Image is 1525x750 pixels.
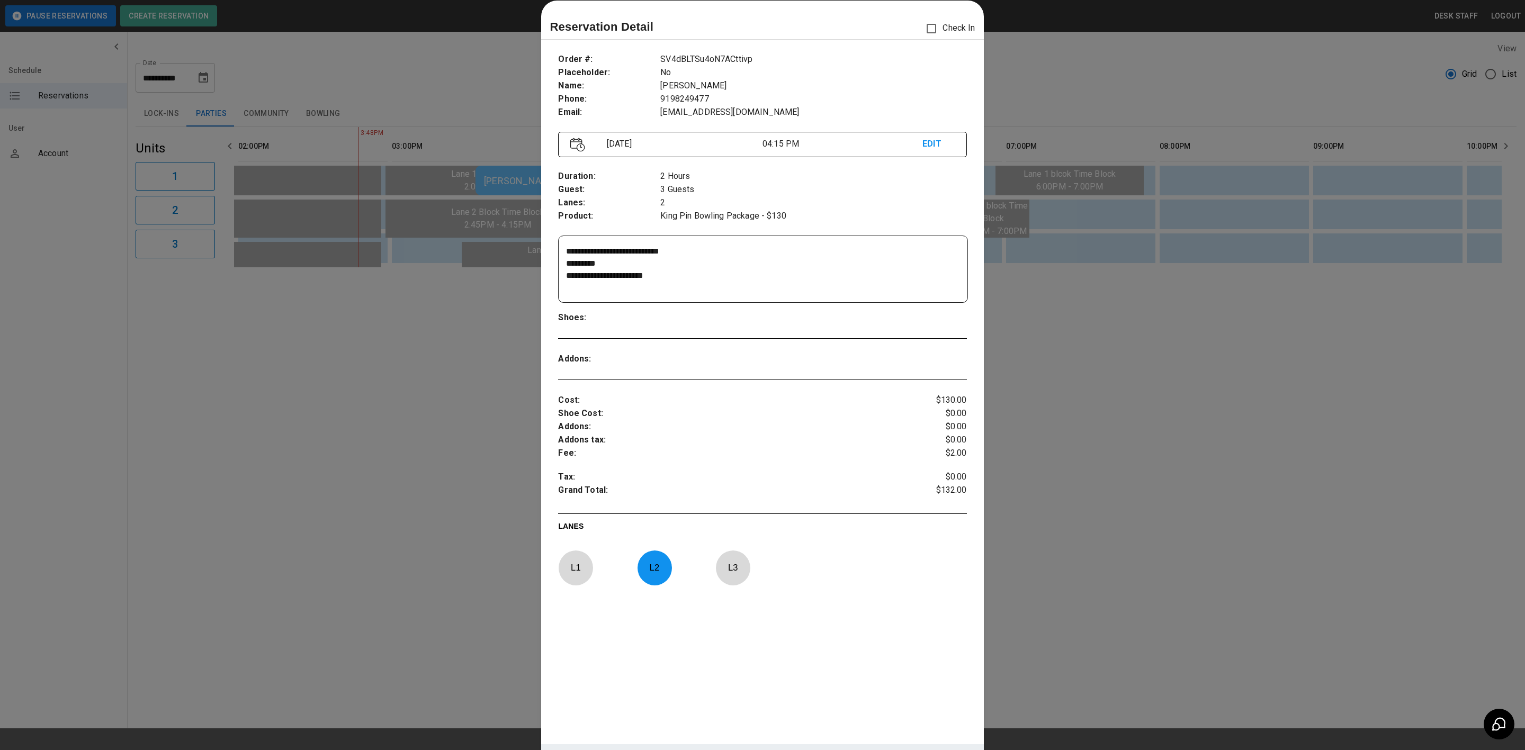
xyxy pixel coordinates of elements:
[558,53,660,66] p: Order # :
[660,170,966,183] p: 2 Hours
[558,407,899,420] p: Shoe Cost :
[558,106,660,119] p: Email :
[660,196,966,210] p: 2
[899,471,967,484] p: $0.00
[920,17,975,40] p: Check In
[570,138,585,152] img: Vector
[558,555,593,580] p: L 1
[899,433,967,447] p: $0.00
[558,433,899,447] p: Addons tax :
[922,138,954,151] p: EDIT
[558,170,660,183] p: Duration :
[660,53,966,66] p: SV4dBLTSu4oN7ACttivp
[558,183,660,196] p: Guest :
[558,210,660,223] p: Product :
[899,394,967,407] p: $130.00
[660,106,966,119] p: [EMAIL_ADDRESS][DOMAIN_NAME]
[558,93,660,106] p: Phone :
[558,521,966,536] p: LANES
[715,555,750,580] p: L 3
[899,447,967,460] p: $2.00
[558,196,660,210] p: Lanes :
[558,394,899,407] p: Cost :
[762,138,922,150] p: 04:15 PM
[558,471,899,484] p: Tax :
[660,183,966,196] p: 3 Guests
[660,66,966,79] p: No
[660,210,966,223] p: King Pin Bowling Package - $130
[899,420,967,433] p: $0.00
[603,138,762,150] p: [DATE]
[899,484,967,500] p: $132.00
[558,311,660,324] p: Shoes :
[558,353,660,366] p: Addons :
[660,93,966,106] p: 9198249477
[637,555,672,580] p: L 2
[558,79,660,93] p: Name :
[899,407,967,420] p: $0.00
[558,66,660,79] p: Placeholder :
[660,79,966,93] p: [PERSON_NAME]
[558,420,899,433] p: Addons :
[550,18,653,35] p: Reservation Detail
[558,484,899,500] p: Grand Total :
[558,447,899,460] p: Fee :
